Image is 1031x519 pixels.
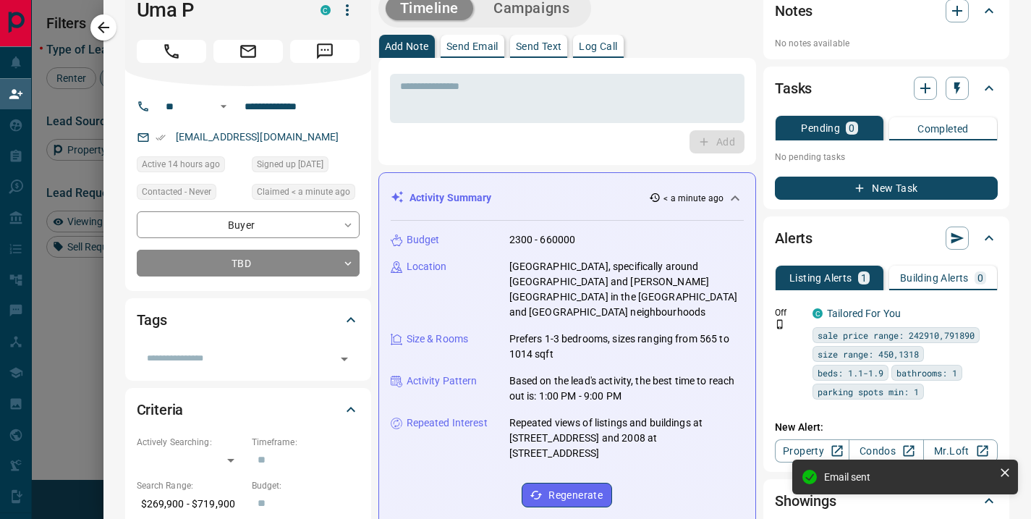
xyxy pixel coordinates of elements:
[137,398,184,421] h2: Criteria
[410,190,492,206] p: Activity Summary
[896,366,957,380] span: bathrooms: 1
[775,489,836,512] h2: Showings
[257,185,350,199] span: Claimed < a minute ago
[407,332,469,347] p: Size & Rooms
[579,41,617,51] p: Log Call
[137,308,167,332] h2: Tags
[509,415,744,461] p: Repeated views of listings and buildings at [STREET_ADDRESS] and 2008 at [STREET_ADDRESS]
[215,98,232,115] button: Open
[775,71,998,106] div: Tasks
[137,250,360,277] div: TBD
[321,5,331,15] div: condos.ca
[137,156,245,177] div: Mon Aug 11 2025
[142,185,211,199] span: Contacted - Never
[213,40,283,63] span: Email
[509,374,744,404] p: Based on the lead's activity, the best time to reach out is: 1:00 PM - 9:00 PM
[252,184,360,204] div: Tue Aug 12 2025
[663,192,724,205] p: < a minute ago
[509,259,744,320] p: [GEOGRAPHIC_DATA], specifically around [GEOGRAPHIC_DATA] and [PERSON_NAME][GEOGRAPHIC_DATA] in th...
[156,132,166,143] svg: Email Verified
[801,123,840,133] p: Pending
[257,157,323,172] span: Signed up [DATE]
[775,37,998,50] p: No notes available
[818,328,975,342] span: sale price range: 242910,791890
[775,177,998,200] button: New Task
[923,439,998,463] a: Mr.Loft
[137,303,360,337] div: Tags
[446,41,498,51] p: Send Email
[516,41,562,51] p: Send Text
[849,123,854,133] p: 0
[176,131,339,143] a: [EMAIL_ADDRESS][DOMAIN_NAME]
[142,157,220,172] span: Active 14 hours ago
[818,366,883,380] span: beds: 1.1-1.9
[137,392,360,427] div: Criteria
[818,384,919,399] span: parking spots min: 1
[137,211,360,238] div: Buyer
[252,479,360,492] p: Budget:
[775,484,998,518] div: Showings
[775,420,998,435] p: New Alert:
[775,146,998,168] p: No pending tasks
[775,306,804,319] p: Off
[252,156,360,177] div: Fri Apr 18 2025
[334,349,355,369] button: Open
[917,124,969,134] p: Completed
[775,227,813,250] h2: Alerts
[818,347,919,361] span: size range: 450,1318
[137,436,245,449] p: Actively Searching:
[977,273,983,283] p: 0
[385,41,429,51] p: Add Note
[391,185,744,211] div: Activity Summary< a minute ago
[775,77,812,100] h2: Tasks
[290,40,360,63] span: Message
[849,439,923,463] a: Condos
[900,273,969,283] p: Building Alerts
[509,232,576,248] p: 2300 - 660000
[137,40,206,63] span: Call
[407,374,478,389] p: Activity Pattern
[137,492,245,516] p: $269,900 - $719,900
[813,308,823,318] div: condos.ca
[775,221,998,256] div: Alerts
[407,232,440,248] p: Budget
[407,259,447,274] p: Location
[137,479,245,492] p: Search Range:
[775,439,849,463] a: Property
[789,273,852,283] p: Listing Alerts
[252,436,360,449] p: Timeframe:
[861,273,867,283] p: 1
[824,471,993,483] div: Email sent
[407,415,488,431] p: Repeated Interest
[827,308,901,319] a: Tailored For You
[509,332,744,362] p: Prefers 1-3 bedrooms, sizes ranging from 565 to 1014 sqft
[522,483,612,507] button: Regenerate
[775,319,785,329] svg: Push Notification Only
